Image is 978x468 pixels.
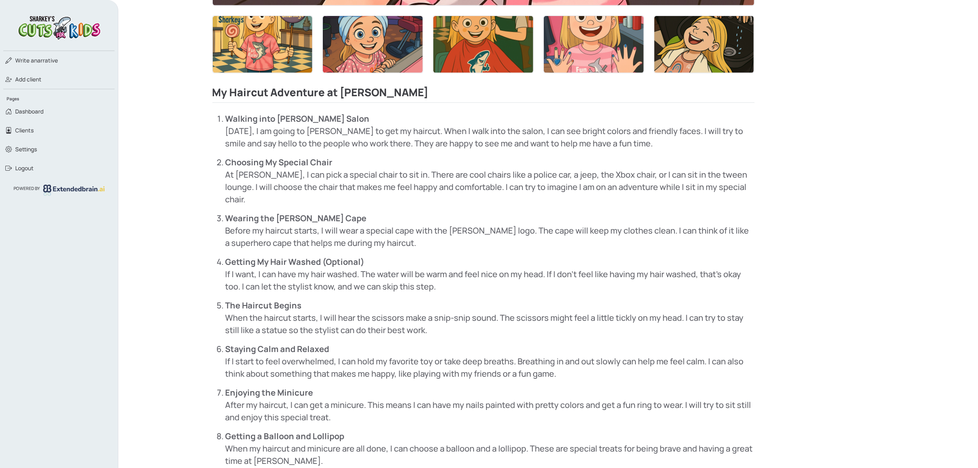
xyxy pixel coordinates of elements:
span: Add client [15,75,41,83]
strong: Wearing the [PERSON_NAME] Cape [226,213,367,224]
span: Dashboard [15,107,44,116]
span: Settings [15,145,37,153]
strong: Getting a Balloon and Lollipop [226,431,345,442]
img: Thumbnail [213,16,313,73]
p: [DATE], I am going to [PERSON_NAME] to get my haircut. When I walk into the salon, I can see brig... [226,113,755,150]
img: Thumbnail [654,16,754,73]
p: When the haircut starts, I will hear the scissors make a snip-snip sound. The scissors might feel... [226,299,755,336]
p: Before my haircut starts, I will wear a special cape with the [PERSON_NAME] logo. The cape will k... [226,212,755,249]
strong: Getting My Hair Washed (Optional) [226,256,365,267]
strong: Enjoying the Minicure [226,387,313,398]
p: If I want, I can have my hair washed. The water will be warm and feel nice on my head. If I don't... [226,256,755,293]
span: Write a [15,57,34,64]
img: Thumbnail [544,16,644,73]
strong: Staying Calm and Relaxed [226,343,329,354]
p: At [PERSON_NAME], I can pick a special chair to sit in. There are cool chairs like a police car, ... [226,156,755,206]
img: logo [16,13,102,41]
strong: Choosing My Special Chair [226,157,333,168]
h2: My Haircut Adventure at [PERSON_NAME] [212,86,755,103]
p: When my haircut and minicure are all done, I can choose a balloon and a lollipop. These are speci... [226,430,755,467]
p: If I start to feel overwhelmed, I can hold my favorite toy or take deep breaths. Breathing in and... [226,343,755,380]
span: Logout [15,164,34,172]
span: narrative [15,56,58,65]
p: After my haircut, I can get a minicure. This means I can have my nails painted with pretty colors... [226,387,755,424]
strong: Walking into [PERSON_NAME] Salon [226,113,370,124]
img: Thumbnail [433,16,533,73]
span: Clients [15,126,34,134]
strong: The Haircut Begins [226,300,302,311]
img: Thumbnail [323,16,423,73]
img: logo [43,185,105,195]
